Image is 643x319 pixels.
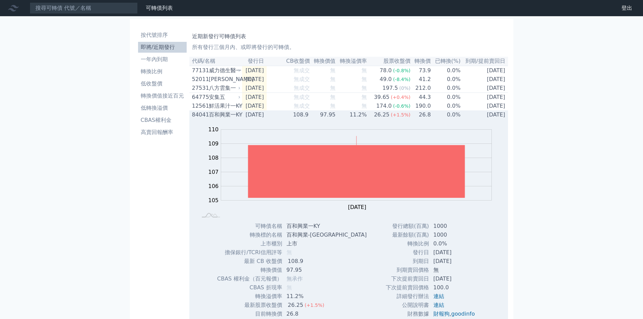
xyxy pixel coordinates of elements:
td: 詳細發行辦法 [385,292,429,301]
div: 26.25 [373,111,391,119]
input: 搜尋可轉債 代號／名稱 [30,2,138,14]
tspan: 109 [208,140,219,147]
td: [DATE] [429,248,480,257]
td: [DATE] [429,257,480,266]
span: 無 [330,76,336,82]
td: [DATE] [461,93,508,102]
th: CB收盤價 [267,57,310,66]
div: 39.65 [373,93,391,101]
a: 高賣回報酬率 [138,127,187,138]
td: 擔保銀行/TCRI信用評等 [217,248,282,257]
td: 0.0% [431,66,461,75]
td: 26.8 [283,310,372,318]
li: 一年內到期 [138,55,187,63]
div: 12561 [192,102,207,110]
div: 52011 [192,75,207,83]
div: 64775 [192,93,207,101]
span: (+1.5%) [391,112,410,117]
td: 100.0 [429,283,480,292]
span: (0%) [399,85,410,91]
td: [DATE] [242,66,267,75]
span: 無 [361,94,367,100]
a: goodinfo [451,311,475,317]
td: 目前轉換價 [217,310,282,318]
span: 無 [330,94,336,100]
span: 無成交 [294,67,310,74]
td: CBAS 權利金（百元報價） [217,274,282,283]
td: 發行總額(百萬) [385,222,429,231]
div: 鮮活果汁一KY [209,102,239,110]
td: 0.0% [429,239,480,248]
tspan: 110 [208,126,219,133]
div: 77131 [192,67,207,75]
div: 49.0 [378,75,393,83]
td: 41.2 [411,75,431,84]
g: Chart [205,126,502,210]
td: 11.2% [283,292,372,301]
p: 所有發行三個月內、或即將發行的可轉債。 [192,43,505,51]
span: 無成交 [294,94,310,100]
td: 44.3 [411,93,431,102]
td: 最新餘額(百萬) [385,231,429,239]
th: 轉換溢價率 [336,57,367,66]
div: 八方雲集一 [209,84,239,92]
th: 代碼/名稱 [189,57,242,66]
div: 197.5 [381,84,399,92]
span: 無 [361,103,367,109]
a: 連結 [433,302,444,308]
td: 轉換溢價率 [217,292,282,301]
th: 股票收盤價 [367,57,411,66]
td: 到期賣回價格 [385,266,429,274]
td: 無 [429,266,480,274]
span: 無成交 [294,103,310,109]
td: 最新 CB 收盤價 [217,257,282,266]
td: 1000 [429,222,480,231]
div: 威力德生醫一 [209,67,239,75]
td: [DATE] [242,93,267,102]
span: (-0.8%) [393,68,410,73]
td: , [429,310,480,318]
h1: 近期新發行可轉債列表 [192,32,505,41]
div: 174.0 [375,102,393,110]
li: CBAS權利金 [138,116,187,124]
td: 190.0 [411,102,431,110]
th: 已轉換(%) [431,57,461,66]
td: 73.9 [411,66,431,75]
td: 轉換標的名稱 [217,231,282,239]
div: 27531 [192,84,207,92]
span: 無成交 [294,85,310,91]
td: 26.8 [411,110,431,119]
span: 無 [330,103,336,109]
td: [DATE] [429,274,480,283]
td: 97.95 [283,266,372,274]
div: 108.9 [292,111,310,119]
li: 轉換比例 [138,68,187,76]
td: [DATE] [461,102,508,110]
div: [PERSON_NAME] [209,75,239,83]
a: 轉換比例 [138,66,187,77]
td: 0.0% [431,84,461,93]
td: CBAS 折現率 [217,283,282,292]
span: 無成交 [294,76,310,82]
tspan: 108 [208,155,219,161]
span: 無 [287,284,292,291]
a: CBAS權利金 [138,115,187,126]
th: 發行日 [242,57,267,66]
tspan: 107 [208,169,219,175]
li: 轉換價值接近百元 [138,92,187,100]
span: 無 [361,85,367,91]
div: 108.9 [287,257,305,265]
a: 連結 [433,293,444,299]
a: 財報狗 [433,311,450,317]
div: 84041 [192,111,207,119]
span: (-8.4%) [393,77,410,82]
td: 可轉債名稱 [217,222,282,231]
span: 無 [361,67,367,74]
a: 可轉債列表 [146,5,173,11]
td: [DATE] [461,84,508,93]
span: 無 [330,85,336,91]
li: 低收盤價 [138,80,187,88]
td: 上市 [283,239,372,248]
td: 11.2% [336,110,367,119]
span: 無承作 [287,275,303,282]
